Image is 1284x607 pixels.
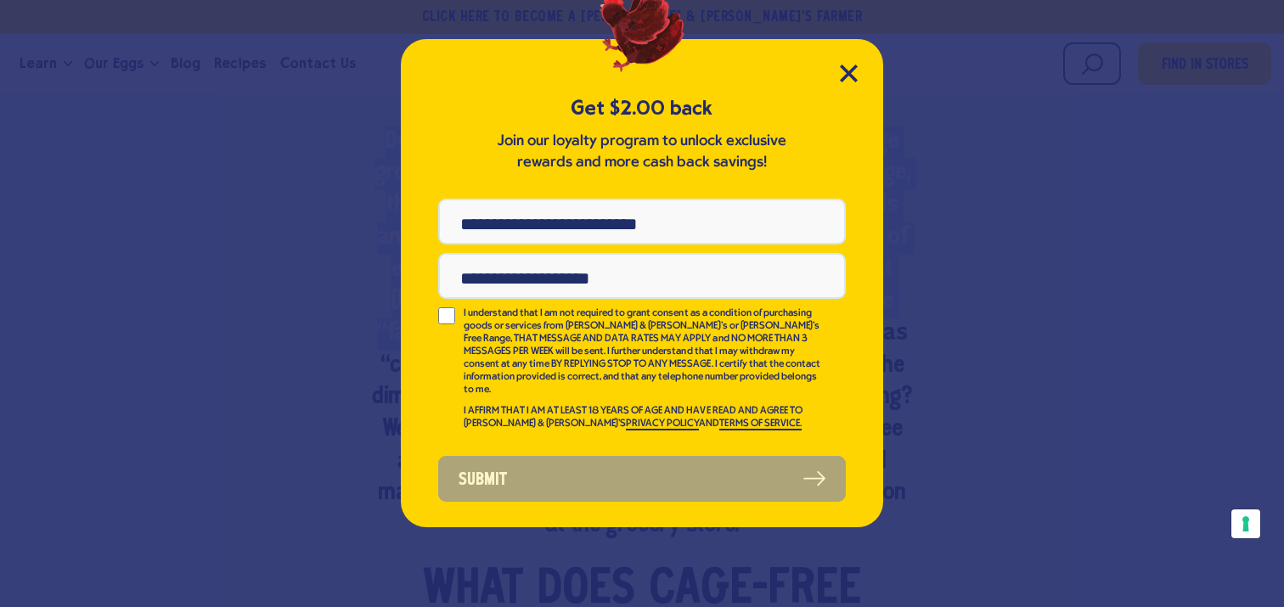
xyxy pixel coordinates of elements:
[438,94,846,122] h5: Get $2.00 back
[840,65,858,82] button: Close Modal
[438,456,846,502] button: Submit
[464,405,822,430] p: I AFFIRM THAT I AM AT LEAST 18 YEARS OF AGE AND HAVE READ AND AGREE TO [PERSON_NAME] & [PERSON_NA...
[464,307,822,396] p: I understand that I am not required to grant consent as a condition of purchasing goods or servic...
[438,307,455,324] input: I understand that I am not required to grant consent as a condition of purchasing goods or servic...
[493,131,791,173] p: Join our loyalty program to unlock exclusive rewards and more cash back savings!
[1231,509,1260,538] button: Your consent preferences for tracking technologies
[719,419,801,430] a: TERMS OF SERVICE.
[626,419,699,430] a: PRIVACY POLICY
